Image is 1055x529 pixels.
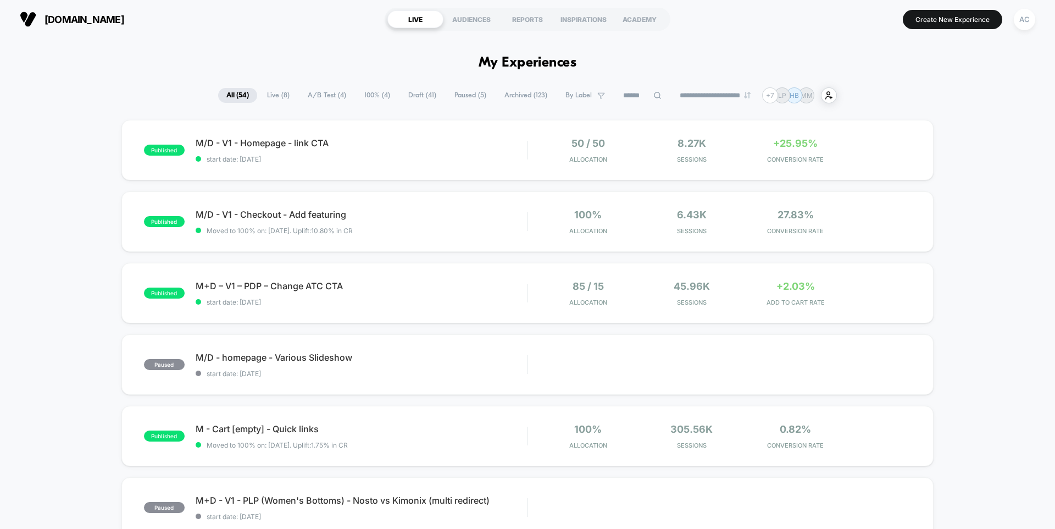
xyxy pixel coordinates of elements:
[196,155,527,163] span: start date: [DATE]
[45,14,124,25] span: [DOMAIN_NAME]
[356,88,398,103] span: 100% ( 4 )
[678,137,706,149] span: 8.27k
[499,10,556,28] div: REPORTS
[207,227,353,235] span: Moved to 100% on: [DATE] . Uplift: 10.80% in CR
[643,156,741,163] span: Sessions
[569,442,607,449] span: Allocation
[218,88,257,103] span: All ( 54 )
[903,10,1002,29] button: Create New Experience
[573,280,604,292] span: 85 / 15
[144,431,185,442] span: published
[196,513,527,521] span: start date: [DATE]
[144,288,185,299] span: published
[670,423,713,435] span: 305.56k
[556,10,612,28] div: INSPIRATIONS
[773,137,818,149] span: +25.95%
[569,299,607,306] span: Allocation
[643,227,741,235] span: Sessions
[479,55,577,71] h1: My Experiences
[574,423,602,435] span: 100%
[144,502,185,513] span: paused
[400,88,445,103] span: Draft ( 41 )
[790,91,799,100] p: HB
[574,209,602,221] span: 100%
[196,423,527,434] span: M - Cart [empty] - Quick links
[196,495,527,506] span: M+D - V1 - PLP (Women's Bottoms) - Nosto vs Kimonix (multi redirect)
[144,216,185,227] span: published
[196,137,527,148] span: M/D - V1 - Homepage - link CTA
[746,156,845,163] span: CONVERSION RATE
[762,87,778,103] div: + 7
[643,442,741,449] span: Sessions
[776,280,815,292] span: +2.03%
[674,280,710,292] span: 45.96k
[1014,9,1035,30] div: AC
[744,92,751,98] img: end
[20,11,36,27] img: Visually logo
[778,91,786,100] p: LP
[196,352,527,363] span: M/D - homepage - Various Slideshow
[144,145,185,156] span: published
[299,88,354,103] span: A/B Test ( 4 )
[677,209,707,221] span: 6.43k
[569,227,607,235] span: Allocation
[778,209,814,221] span: 27.83%
[612,10,668,28] div: ACADEMY
[801,91,813,100] p: MM
[746,227,845,235] span: CONVERSION RATE
[565,91,592,100] span: By Label
[569,156,607,163] span: Allocation
[144,359,185,370] span: paused
[746,442,845,449] span: CONVERSION RATE
[259,88,298,103] span: Live ( 8 )
[207,441,348,449] span: Moved to 100% on: [DATE] . Uplift: 1.75% in CR
[16,10,127,28] button: [DOMAIN_NAME]
[746,299,845,306] span: ADD TO CART RATE
[196,298,527,306] span: start date: [DATE]
[571,137,605,149] span: 50 / 50
[780,423,811,435] span: 0.82%
[443,10,499,28] div: AUDIENCES
[496,88,556,103] span: Archived ( 123 )
[1010,8,1039,31] button: AC
[643,299,741,306] span: Sessions
[196,209,527,220] span: M/D - V1 - Checkout - Add featuring
[446,88,495,103] span: Paused ( 5 )
[196,370,527,378] span: start date: [DATE]
[387,10,443,28] div: LIVE
[196,280,527,291] span: M+D – V1 – PDP – Change ATC CTA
